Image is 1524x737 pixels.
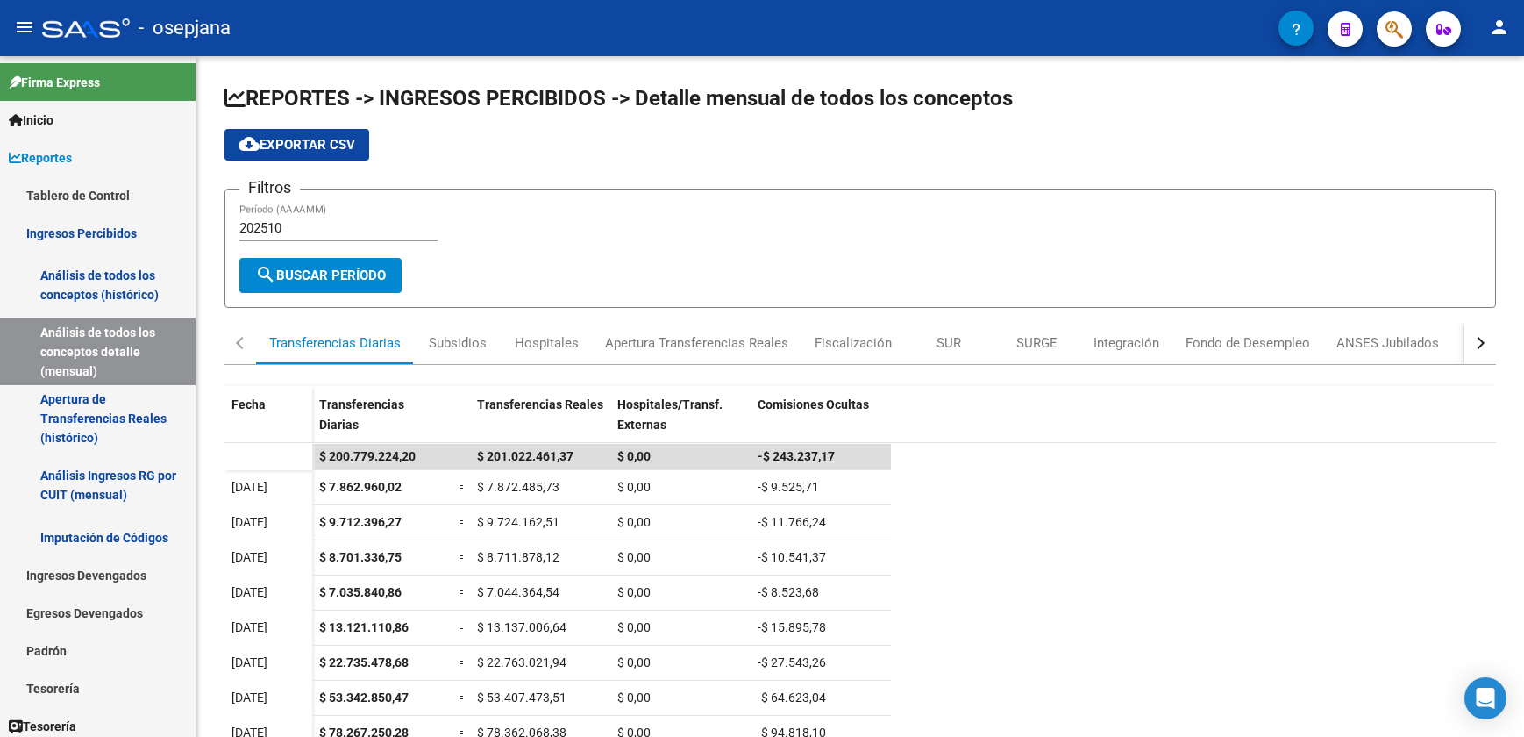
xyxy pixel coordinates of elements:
[477,515,559,529] span: $ 9.724.162,51
[231,480,267,494] span: [DATE]
[319,449,416,463] span: $ 200.779.224,20
[312,386,452,460] datatable-header-cell: Transferencias Diarias
[477,655,566,669] span: $ 22.763.021,94
[1016,333,1058,353] div: SURGE
[9,148,72,168] span: Reportes
[617,655,651,669] span: $ 0,00
[231,620,267,634] span: [DATE]
[470,386,610,460] datatable-header-cell: Transferencias Reales
[477,480,559,494] span: $ 7.872.485,73
[459,515,466,529] span: =
[319,550,402,564] span: $ 8.701.336,75
[459,585,466,599] span: =
[231,655,267,669] span: [DATE]
[751,386,891,460] datatable-header-cell: Comisiones Ocultas
[231,550,267,564] span: [DATE]
[758,449,835,463] span: -$ 243.237,17
[617,515,651,529] span: $ 0,00
[758,515,826,529] span: -$ 11.766,24
[617,585,651,599] span: $ 0,00
[231,397,266,411] span: Fecha
[617,550,651,564] span: $ 0,00
[1186,333,1310,353] div: Fondo de Desempleo
[758,397,869,411] span: Comisiones Ocultas
[224,386,312,460] datatable-header-cell: Fecha
[231,690,267,705] span: [DATE]
[319,585,402,599] span: $ 7.035.840,86
[758,655,826,669] span: -$ 27.543,26
[319,397,404,432] span: Transferencias Diarias
[477,550,559,564] span: $ 8.711.878,12
[231,585,267,599] span: [DATE]
[1489,17,1510,38] mat-icon: person
[429,333,487,353] div: Subsidios
[224,129,369,161] button: Exportar CSV
[758,550,826,564] span: -$ 10.541,37
[758,690,826,705] span: -$ 64.623,04
[459,620,466,634] span: =
[459,655,466,669] span: =
[477,690,566,705] span: $ 53.407.473,51
[617,620,651,634] span: $ 0,00
[1093,333,1159,353] div: Integración
[617,480,651,494] span: $ 0,00
[239,258,402,293] button: Buscar Período
[459,480,466,494] span: =
[515,333,579,353] div: Hospitales
[269,333,401,353] div: Transferencias Diarias
[477,449,573,463] span: $ 201.022.461,37
[255,268,386,283] span: Buscar Período
[239,175,300,200] h3: Filtros
[9,111,53,130] span: Inicio
[14,17,35,38] mat-icon: menu
[477,397,603,411] span: Transferencias Reales
[319,655,409,669] span: $ 22.735.478,68
[239,137,355,153] span: Exportar CSV
[459,690,466,705] span: =
[477,620,566,634] span: $ 13.137.006,64
[1464,677,1506,719] div: Open Intercom Messenger
[9,73,100,92] span: Firma Express
[319,690,409,705] span: $ 53.342.850,47
[815,333,892,353] div: Fiscalización
[610,386,751,460] datatable-header-cell: Hospitales/Transf. Externas
[617,397,723,432] span: Hospitales/Transf. Externas
[605,333,788,353] div: Apertura Transferencias Reales
[758,620,826,634] span: -$ 15.895,78
[319,620,409,634] span: $ 13.121.110,86
[224,86,1013,111] span: REPORTES -> INGRESOS PERCIBIDOS -> Detalle mensual de todos los conceptos
[1336,333,1439,353] div: ANSES Jubilados
[255,264,276,285] mat-icon: search
[319,515,402,529] span: $ 9.712.396,27
[9,717,76,736] span: Tesorería
[617,690,651,705] span: $ 0,00
[231,515,267,529] span: [DATE]
[758,585,819,599] span: -$ 8.523,68
[936,333,961,353] div: SUR
[459,550,466,564] span: =
[477,585,559,599] span: $ 7.044.364,54
[319,480,402,494] span: $ 7.862.960,02
[617,449,651,463] span: $ 0,00
[139,9,231,47] span: - osepjana
[239,133,260,154] mat-icon: cloud_download
[758,480,819,494] span: -$ 9.525,71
